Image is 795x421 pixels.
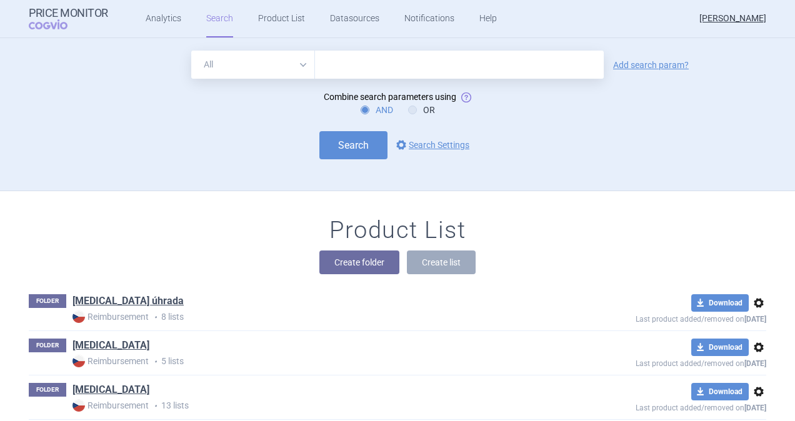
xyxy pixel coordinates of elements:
h1: Augmentin úhrada [72,294,184,310]
h1: Avodart [72,339,149,355]
button: Create folder [319,250,399,274]
p: FOLDER [29,294,66,308]
h1: BENLYSTA [72,383,149,399]
strong: [DATE] [744,315,766,324]
a: [MEDICAL_DATA] úhrada [72,294,184,308]
strong: Reimbursement [72,355,149,367]
p: 8 lists [72,310,545,324]
strong: Reimbursement [72,310,149,323]
img: CZ [72,310,85,323]
h1: Product List [329,216,466,245]
button: Create list [407,250,476,274]
button: Download [691,294,749,312]
label: OR [408,104,435,116]
button: Search [319,131,387,159]
span: Combine search parameters using [324,92,456,102]
a: Search Settings [394,137,469,152]
i: • [149,400,161,412]
a: [MEDICAL_DATA] [72,383,149,397]
button: Download [691,339,749,356]
p: 13 lists [72,399,545,412]
button: Download [691,383,749,400]
strong: Reimbursement [72,399,149,412]
strong: [DATE] [744,359,766,368]
p: FOLDER [29,339,66,352]
p: 5 lists [72,355,545,368]
p: FOLDER [29,383,66,397]
a: Price MonitorCOGVIO [29,7,108,31]
p: Last product added/removed on [545,356,766,368]
img: CZ [72,355,85,367]
p: Last product added/removed on [545,312,766,324]
p: Last product added/removed on [545,400,766,412]
a: Add search param? [613,61,689,69]
strong: [DATE] [744,404,766,412]
img: CZ [72,399,85,412]
label: AND [361,104,393,116]
a: [MEDICAL_DATA] [72,339,149,352]
span: COGVIO [29,19,85,29]
i: • [149,355,161,368]
strong: Price Monitor [29,7,108,19]
i: • [149,311,161,324]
